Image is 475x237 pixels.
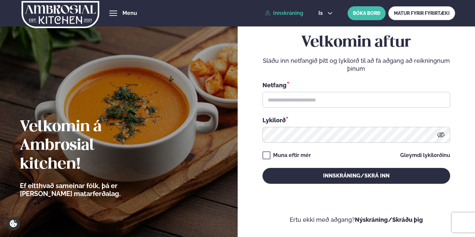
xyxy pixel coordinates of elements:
div: Netfang [262,81,450,89]
p: Ertu ekki með aðgang? [257,216,455,224]
a: Gleymdi lykilorðinu [400,153,450,158]
a: MATUR FYRIR FYRIRTÆKI [388,6,455,20]
p: Ef eitthvað sameinar fólk, þá er [PERSON_NAME] matarferðalag. [20,182,157,198]
a: Nýskráning/Skráðu þig [355,216,423,223]
div: Lykilorð [262,116,450,124]
button: Innskráning/Skrá inn [262,168,450,184]
button: hamburger [109,9,117,17]
span: is [318,11,325,16]
img: logo [21,1,100,28]
h2: Velkomin aftur [262,33,450,52]
a: Cookie settings [7,217,20,230]
a: Innskráning [265,10,303,16]
button: BÓKA BORÐ [348,6,386,20]
h2: Velkomin á Ambrosial kitchen! [20,118,157,174]
button: is [313,11,338,16]
p: Sláðu inn netfangið þitt og lykilorð til að fá aðgang að reikningnum þínum [262,57,450,73]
